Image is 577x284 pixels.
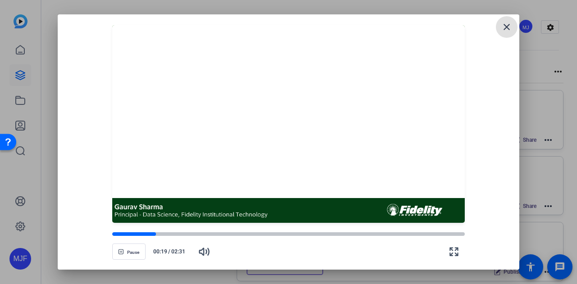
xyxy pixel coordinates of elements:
span: 02:31 [171,248,190,256]
div: / [149,248,190,256]
button: Mute [193,241,215,262]
span: Pause [127,250,139,255]
span: 00:19 [149,248,168,256]
mat-icon: close [501,22,512,32]
button: Pause [112,243,146,260]
button: Fullscreen [443,241,465,262]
